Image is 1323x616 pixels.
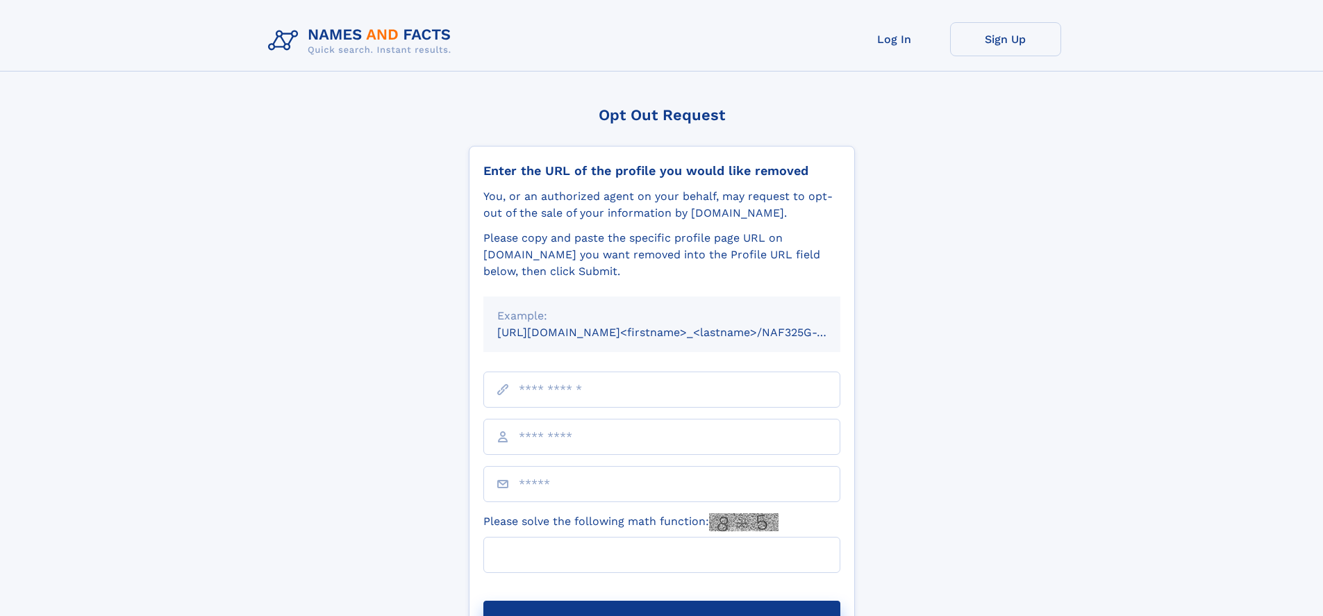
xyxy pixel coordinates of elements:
[497,326,867,339] small: [URL][DOMAIN_NAME]<firstname>_<lastname>/NAF325G-xxxxxxxx
[483,230,840,280] div: Please copy and paste the specific profile page URL on [DOMAIN_NAME] you want removed into the Pr...
[483,163,840,178] div: Enter the URL of the profile you would like removed
[483,188,840,222] div: You, or an authorized agent on your behalf, may request to opt-out of the sale of your informatio...
[469,106,855,124] div: Opt Out Request
[839,22,950,56] a: Log In
[497,308,826,324] div: Example:
[950,22,1061,56] a: Sign Up
[263,22,463,60] img: Logo Names and Facts
[483,513,779,531] label: Please solve the following math function:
